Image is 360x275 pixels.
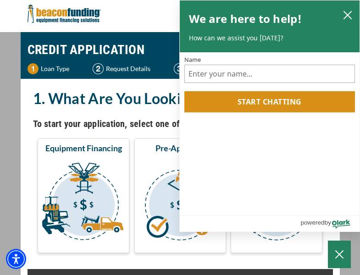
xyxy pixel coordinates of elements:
[45,143,122,154] span: Equipment Financing
[174,63,185,74] img: Step 3
[325,217,331,228] span: by
[155,143,205,154] span: Pre-Approval
[33,88,327,109] h2: 1. What Are You Looking For?
[328,241,351,268] button: Close Chatbox
[300,217,324,228] span: powered
[106,63,150,74] p: Request Details
[189,10,302,28] h2: We are here to help!
[38,138,129,253] button: Equipment Financing
[41,63,69,74] p: Loan Type
[340,8,355,21] button: close chatbox
[28,63,39,74] img: Step 1
[28,37,333,63] h1: CREDIT APPLICATION
[300,216,360,231] a: Powered by Olark
[136,157,224,249] img: Pre-Approval
[93,63,104,74] img: Step 2
[33,116,327,132] h4: To start your application, select one of the three options below.
[189,33,351,43] p: How can we assist you [DATE]?
[184,91,355,112] button: Start chatting
[6,249,26,269] div: Accessibility Menu
[134,138,226,253] button: Pre-Approval
[184,65,355,83] input: Name
[39,157,127,249] img: Equipment Financing
[184,57,355,63] label: Name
